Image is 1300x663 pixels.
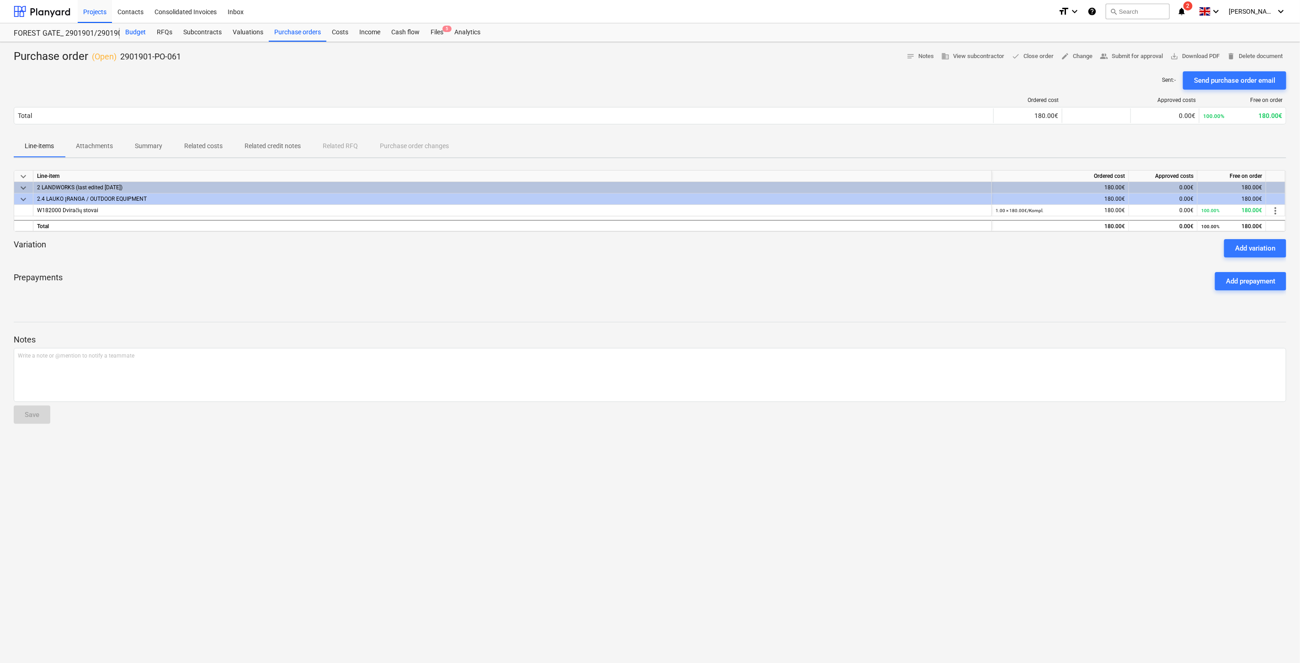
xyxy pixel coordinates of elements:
[37,182,988,193] div: 2 LANDWORKS (last edited 29 Feb 2024)
[1201,205,1262,216] div: 180.00€
[178,23,227,42] a: Subcontracts
[1229,8,1274,15] span: [PERSON_NAME]
[1226,275,1275,287] div: Add prepayment
[1162,76,1176,84] p: Sent : -
[18,171,29,182] span: keyboard_arrow_down
[1227,52,1235,60] span: delete
[1254,619,1300,663] iframe: Chat Widget
[18,112,32,119] div: Total
[14,239,46,257] p: Variation
[903,49,938,64] button: Notes
[425,23,449,42] div: Files
[1183,71,1286,90] button: Send purchase order email
[1012,51,1054,62] span: Close order
[25,141,54,151] p: Line-items
[1069,6,1080,17] i: keyboard_arrow_down
[1129,171,1198,182] div: Approved costs
[14,272,63,290] p: Prepayments
[1170,52,1178,60] span: save_alt
[14,334,1286,345] p: Notes
[120,23,151,42] div: Budget
[18,194,29,205] span: keyboard_arrow_down
[1183,1,1193,11] span: 2
[1201,221,1262,232] div: 180.00€
[996,182,1125,193] div: 180.00€
[996,208,1044,213] small: 1.00 × 180.00€ / Kompl.
[1227,51,1283,62] span: Delete document
[1198,171,1266,182] div: Free on order
[1203,113,1225,119] small: 100.00%
[1170,51,1220,62] span: Download PDF
[269,23,326,42] a: Purchase orders
[996,205,1125,216] div: 180.00€
[1100,52,1108,60] span: people_alt
[135,141,162,151] p: Summary
[1133,193,1193,205] div: 0.00€
[1106,4,1170,19] button: Search
[354,23,386,42] a: Income
[151,23,178,42] a: RFQs
[33,220,992,231] div: Total
[1008,49,1057,64] button: Close order
[1133,205,1193,216] div: 0.00€
[245,141,301,151] p: Related credit notes
[14,49,181,64] div: Purchase order
[941,51,1004,62] span: View subcontractor
[1223,49,1286,64] button: Delete document
[14,29,109,38] div: FOREST GATE_ 2901901/2901902/2901903
[1215,272,1286,290] button: Add prepayment
[1203,97,1283,103] div: Free on order
[1110,8,1117,15] span: search
[1096,49,1167,64] button: Submit for approval
[906,52,915,60] span: notes
[1201,224,1220,229] small: 100.00%
[1061,52,1069,60] span: edit
[1194,75,1275,86] div: Send purchase order email
[120,51,181,62] p: 2901901-PO-061
[1058,6,1069,17] i: format_size
[18,182,29,193] span: keyboard_arrow_down
[1210,6,1221,17] i: keyboard_arrow_down
[1270,205,1281,216] span: more_vert
[1235,242,1275,254] div: Add variation
[1133,221,1193,232] div: 0.00€
[1201,193,1262,205] div: 180.00€
[227,23,269,42] a: Valuations
[1275,6,1286,17] i: keyboard_arrow_down
[1201,208,1220,213] small: 100.00%
[326,23,354,42] a: Costs
[1135,112,1195,119] div: 0.00€
[1087,6,1097,17] i: Knowledge base
[941,52,949,60] span: business
[37,193,988,204] div: 2.4 LAUKO ĮRANGA / OUTDOOR EQUIPMENT
[92,51,117,62] p: ( Open )
[76,141,113,151] p: Attachments
[1133,182,1193,193] div: 0.00€
[425,23,449,42] a: Files5
[997,112,1058,119] div: 180.00€
[1061,51,1092,62] span: Change
[442,26,452,32] span: 5
[37,207,98,214] span: W182000 Dviračių stovai
[1057,49,1096,64] button: Change
[996,221,1125,232] div: 180.00€
[906,51,934,62] span: Notes
[938,49,1008,64] button: View subcontractor
[449,23,486,42] a: Analytics
[997,97,1059,103] div: Ordered cost
[33,171,992,182] div: Line-item
[386,23,425,42] a: Cash flow
[1012,52,1020,60] span: done
[1224,239,1286,257] button: Add variation
[996,193,1125,205] div: 180.00€
[1201,182,1262,193] div: 180.00€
